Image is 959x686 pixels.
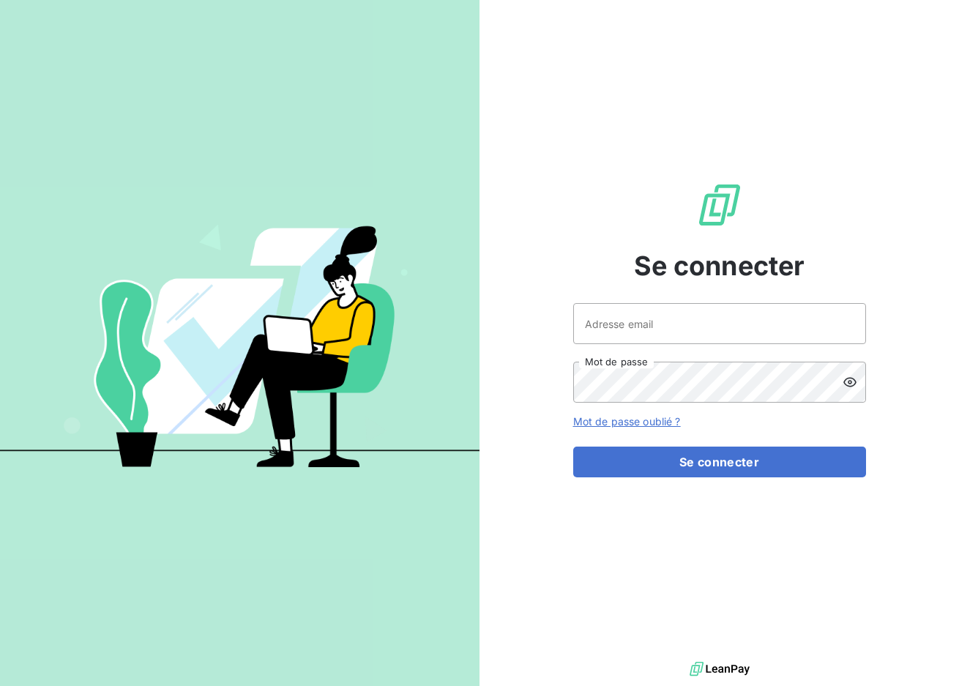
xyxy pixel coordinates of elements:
[573,415,681,428] a: Mot de passe oublié ?
[690,658,750,680] img: logo
[573,447,866,477] button: Se connecter
[696,182,743,228] img: Logo LeanPay
[573,303,866,344] input: placeholder
[634,246,805,286] span: Se connecter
